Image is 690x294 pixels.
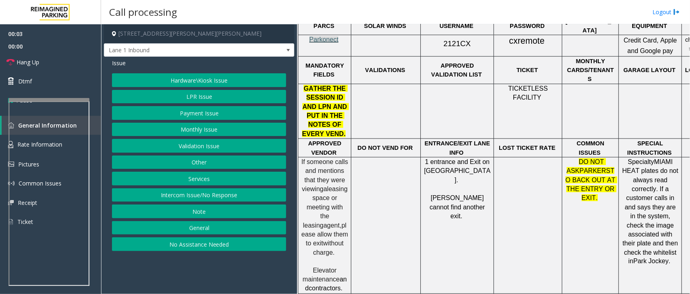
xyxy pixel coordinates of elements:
[648,258,669,265] span: Jockey
[313,240,345,256] span: hout charge.
[623,67,675,73] span: GARAGE LAYOUT
[303,185,350,229] span: leasing space or meeting with the leasing
[2,116,101,135] a: General Information
[8,162,14,167] img: 'icon'
[517,67,538,73] span: TICKET
[431,62,482,78] span: APPROVED VALIDATION LIST
[104,24,294,43] h4: [STREET_ADDRESS][PERSON_NAME][PERSON_NAME]
[424,140,492,156] span: ENTRANCE/EXIT LANE INFO
[8,122,14,128] img: 'icon'
[632,23,667,29] span: EQUIPMENT
[314,23,334,29] span: PARCS
[567,58,614,83] span: MONTHLY CARDS/TENANTS
[112,156,286,169] button: Other
[624,37,679,54] span: Credit Card, Apple and Google pay
[628,158,654,165] span: Specialty
[365,67,405,73] span: VALIDATIONS
[460,213,462,219] span: .
[112,106,286,120] button: Payment Issue
[104,44,256,57] span: Lane 1 Inbound
[112,237,286,251] button: No Assistance Needed
[8,141,13,148] img: 'icon'
[509,36,545,46] span: cxremote
[309,285,341,292] span: contractors
[112,188,286,202] button: Intercom Issue/No Response
[105,2,181,22] h3: Call processing
[443,39,471,48] span: 2121CX
[652,8,680,16] a: Logout
[17,58,39,66] span: Hang Up
[18,77,32,85] span: Dtmf
[364,23,406,29] span: SOLAR WINDS
[8,218,13,226] img: 'icon'
[112,90,286,104] button: LPR Issue
[323,185,327,192] span: a
[16,96,32,104] span: Pause
[580,167,610,174] span: PARKERS
[8,200,14,205] img: 'icon'
[303,267,340,283] span: Elevator maintenance
[112,139,286,153] button: Validation Issue
[8,180,15,187] img: 'icon'
[323,240,331,247] span: wit
[627,140,672,156] span: SPECIAL INSTRUCTIONS
[308,140,343,156] span: APPROVED VENDOR
[439,23,473,29] span: USERNAME
[499,145,555,151] span: LOST TICKET RATE
[112,172,286,185] button: Services
[302,222,350,247] span: please allow them to exit
[424,158,492,183] span: 1 entrance and Exit on [GEOGRAPHIC_DATA].
[112,221,286,235] button: General
[112,205,286,218] button: Note
[357,145,413,151] span: DO NOT VEND FOR
[577,140,606,156] span: COMMON ISSUES
[669,258,670,265] span: .
[323,222,341,229] span: agent,
[112,73,286,87] button: Hardware\Kiosk Issue
[341,285,342,292] span: .
[633,258,647,265] span: Park
[306,62,346,78] span: MANDATORY FIELDS
[510,23,544,29] span: PASSWORD
[112,123,286,136] button: Monthly Issue
[673,8,680,16] img: logout
[112,59,126,67] span: Issue
[309,36,338,43] a: Parkonect
[430,194,487,219] span: [PERSON_NAME] cannot find another exit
